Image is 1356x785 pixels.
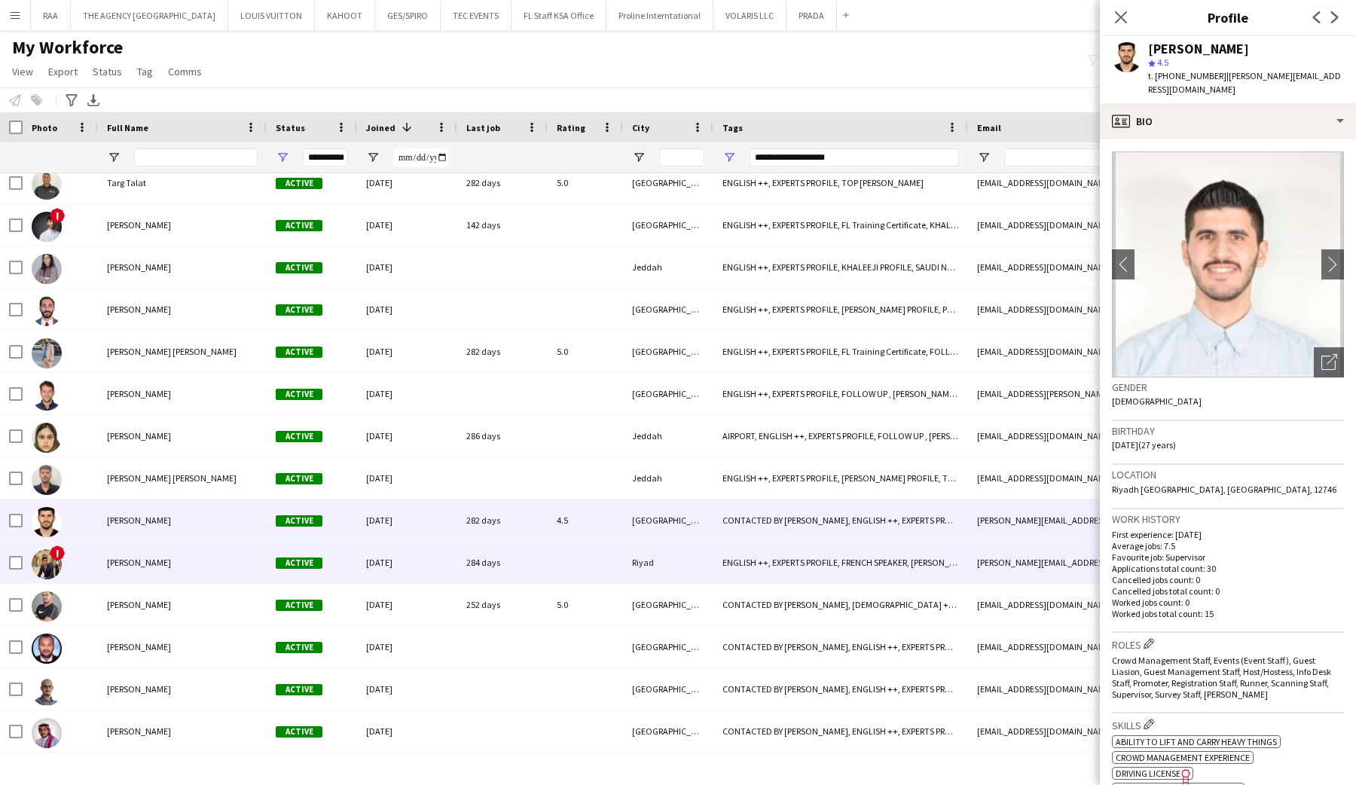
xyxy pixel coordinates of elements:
[713,246,968,288] div: ENGLISH ++, EXPERTS PROFILE, KHALEEJI PROFILE, SAUDI NATIONAL, TOP HOST/HOSTESS, TOP PROMOTER, TO...
[457,162,548,203] div: 282 days
[1116,768,1180,779] span: Driving License
[548,584,623,625] div: 5.0
[107,261,171,273] span: [PERSON_NAME]
[713,668,968,710] div: CONTACTED BY [PERSON_NAME], ENGLISH ++, EXPERTS PROFILE, FOLLOW UP , [PERSON_NAME] PROFILE, TOP H...
[632,122,649,133] span: City
[48,65,78,78] span: Export
[357,457,457,499] div: [DATE]
[31,1,71,30] button: RAA
[713,457,968,499] div: ENGLISH ++, EXPERTS PROFILE, [PERSON_NAME] PROFILE, TOP HOST/HOSTESS, TOP PROMOTER, TOP SUPERVISO...
[42,62,84,81] a: Export
[968,415,1269,457] div: [EMAIL_ADDRESS][DOMAIN_NAME]
[623,373,713,414] div: [GEOGRAPHIC_DATA]
[713,331,968,372] div: ENGLISH ++, EXPERTS PROFILE, FL Training Certificate, FOLLOW UP , TOP HOST/HOSTESS, TOP PROMOTER,...
[457,204,548,246] div: 142 days
[276,642,322,653] span: Active
[107,219,171,231] span: [PERSON_NAME]
[276,557,322,569] span: Active
[1112,655,1331,700] span: Crowd Management Staff, Events (Event Staff), Guest Liasion, Guest Management Staff, Host/Hostess...
[276,178,322,189] span: Active
[393,148,448,166] input: Joined Filter Input
[107,388,171,399] span: [PERSON_NAME]
[32,591,62,622] img: Abdullah Albuhairi
[276,262,322,273] span: Active
[162,62,208,81] a: Comms
[457,499,548,541] div: 282 days
[357,204,457,246] div: [DATE]
[722,151,736,164] button: Open Filter Menu
[457,331,548,372] div: 282 days
[107,122,148,133] span: Full Name
[512,1,606,30] button: FL Staff KSA Office
[968,331,1269,372] div: [EMAIL_ADDRESS][DOMAIN_NAME]
[32,254,62,284] img: Laila Albar
[276,473,322,484] span: Active
[276,304,322,316] span: Active
[1112,151,1344,377] img: Crew avatar or photo
[32,465,62,495] img: Abdelhafez Al hussein
[107,641,171,652] span: [PERSON_NAME]
[1148,70,1341,95] span: | [PERSON_NAME][EMAIL_ADDRESS][DOMAIN_NAME]
[1148,42,1249,56] div: [PERSON_NAME]
[107,177,146,188] span: Targ Talat
[713,162,968,203] div: ENGLISH ++, EXPERTS PROFILE, TOP [PERSON_NAME]
[357,499,457,541] div: [DATE]
[623,499,713,541] div: [GEOGRAPHIC_DATA]
[968,542,1269,583] div: [PERSON_NAME][EMAIL_ADDRESS][DOMAIN_NAME]
[968,373,1269,414] div: [EMAIL_ADDRESS][PERSON_NAME][DOMAIN_NAME]
[623,457,713,499] div: Jeddah
[968,289,1269,330] div: [EMAIL_ADDRESS][DOMAIN_NAME]
[32,122,57,133] span: Photo
[366,151,380,164] button: Open Filter Menu
[713,373,968,414] div: ENGLISH ++, EXPERTS PROFILE, FOLLOW UP , [PERSON_NAME] PROFILE, PROTOCOL, TOP HOST/HOSTESS, TOP P...
[357,331,457,372] div: [DATE]
[1112,597,1344,608] p: Worked jobs count: 0
[276,220,322,231] span: Active
[623,204,713,246] div: [GEOGRAPHIC_DATA]
[50,545,65,560] span: !
[32,634,62,664] img: Marwan Karae
[713,204,968,246] div: ENGLISH ++, EXPERTS PROFILE, FL Training Certificate, KHALEEJI PROFILE, [GEOGRAPHIC_DATA], Superv...
[357,415,457,457] div: [DATE]
[722,122,743,133] span: Tags
[968,246,1269,288] div: [EMAIL_ADDRESS][DOMAIN_NAME]
[357,584,457,625] div: [DATE]
[50,208,65,223] span: !
[623,415,713,457] div: Jeddah
[357,542,457,583] div: [DATE]
[6,62,39,81] a: View
[1112,636,1344,652] h3: Roles
[713,499,968,541] div: CONTACTED BY [PERSON_NAME], ENGLISH ++, EXPERTS PROFILE, FOLLOW UP , [PERSON_NAME] PROFILE, TOP H...
[548,162,623,203] div: 5.0
[968,457,1269,499] div: [EMAIL_ADDRESS][DOMAIN_NAME]
[713,1,786,30] button: VOLARIS LLC
[276,515,322,527] span: Active
[1112,585,1344,597] p: Cancelled jobs total count: 0
[623,626,713,667] div: [GEOGRAPHIC_DATA]
[441,1,512,30] button: TEC EVENTS
[1148,70,1226,81] span: t. [PHONE_NUMBER]
[968,499,1269,541] div: [PERSON_NAME][EMAIL_ADDRESS][DOMAIN_NAME]
[466,122,500,133] span: Last job
[357,373,457,414] div: [DATE]
[623,584,713,625] div: [GEOGRAPHIC_DATA]
[168,65,202,78] span: Comms
[1112,563,1344,574] p: Applications total count: 30
[32,212,62,242] img: Salman Albuqayshi
[276,431,322,442] span: Active
[623,710,713,752] div: [GEOGRAPHIC_DATA]
[276,726,322,738] span: Active
[366,122,395,133] span: Joined
[276,389,322,400] span: Active
[276,151,289,164] button: Open Filter Menu
[786,1,837,30] button: PRADA
[1112,512,1344,526] h3: Work history
[32,296,62,326] img: Ahmad Owaidah
[968,668,1269,710] div: [EMAIL_ADDRESS][DOMAIN_NAME]
[357,626,457,667] div: [DATE]
[107,725,171,737] span: [PERSON_NAME]
[375,1,441,30] button: GES/SPIRO
[107,515,171,526] span: [PERSON_NAME]
[137,65,153,78] span: Tag
[71,1,228,30] button: THE AGENCY [GEOGRAPHIC_DATA]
